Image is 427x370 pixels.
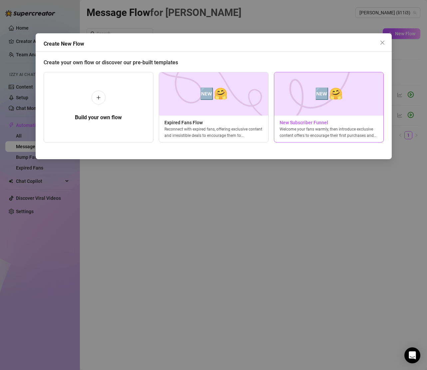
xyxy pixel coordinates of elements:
[159,126,268,138] div: Reconnect with expired fans, offering exclusive content and irresistible deals to encourage them ...
[380,40,385,45] span: close
[96,95,101,100] span: plus
[274,119,383,126] span: New Subscriber Funnel
[377,40,388,45] span: Close
[274,126,383,138] div: Welcome your fans warmly, then introduce exclusive content offers to encourage their first purcha...
[75,114,122,122] h5: Build your own flow
[44,59,178,66] span: Create your own flow or discover our pre-built templates
[315,85,342,103] span: 🆕🤗
[44,40,392,48] div: Create New Flow
[199,85,227,103] span: 🆕🤗
[377,37,388,48] button: Close
[159,119,268,126] span: Expired Fans Flow
[404,347,420,363] div: Open Intercom Messenger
